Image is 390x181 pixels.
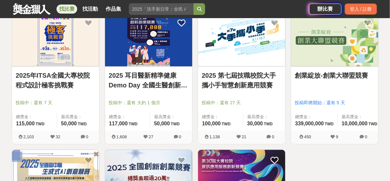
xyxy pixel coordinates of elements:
[309,4,342,15] a: 辦比賽
[61,121,77,126] span: 50,000
[325,122,333,126] span: TWD
[198,12,285,67] a: Cover Image
[23,134,34,139] span: 2,103
[78,122,87,126] span: TWD
[105,12,192,67] a: Cover Image
[129,122,137,126] span: TWD
[342,114,377,120] span: 最高獎金：
[291,12,378,67] a: Cover Image
[179,134,181,139] span: 0
[304,134,311,139] span: 450
[16,114,53,120] span: 總獎金：
[109,114,146,120] span: 總獎金：
[12,12,99,67] a: Cover Image
[202,99,281,106] span: 投稿中：還有 27 天
[16,99,95,106] span: 投稿中：還有 7 天
[16,71,95,90] a: 2025年ITSA全國大專校院程式設計極客挑戰賽
[109,71,188,90] a: 2025 耳目醫新精準健康 Demo Day 全國生醫創新創業競賽
[247,114,281,120] span: 最高獎金：
[264,122,273,126] span: TWD
[16,121,35,126] span: 115,000
[171,122,180,126] span: TWD
[295,99,374,106] span: 投稿即將開始：還有 5 天
[295,114,334,120] span: 總獎金：
[202,71,281,90] a: 2025 第七屆技職校院大手攜小手智慧創新應用競賽
[116,134,127,139] span: 1,608
[61,114,95,120] span: 最高獎金：
[80,5,100,14] a: 找活動
[336,134,338,139] span: 9
[105,12,192,66] img: Cover Image
[129,3,194,15] input: 2025「洗手新日常：全民 ALL IN」洗手歌全台徵選
[149,134,153,139] span: 27
[369,122,377,126] span: TWD
[365,134,367,139] span: 0
[109,121,128,126] span: 117,000
[272,134,274,139] span: 0
[202,114,239,120] span: 總獎金：
[57,5,77,14] a: 找比賽
[222,122,230,126] span: TWD
[209,134,220,139] span: 1,138
[345,4,377,15] div: 登入 / 註冊
[242,134,246,139] span: 21
[154,121,170,126] span: 50,000
[12,12,99,66] img: Cover Image
[295,71,374,80] a: 創業綻放-創業大聯盟競賽
[154,114,188,120] span: 最高獎金：
[295,121,324,126] span: 339,000,000
[109,99,188,106] span: 投稿中：還有 大約 1 個月
[202,121,221,126] span: 100,000
[56,134,60,139] span: 32
[86,134,88,139] span: 0
[198,12,285,66] img: Cover Image
[247,121,263,126] span: 30,000
[103,5,124,14] a: 作品集
[36,122,44,126] span: TWD
[291,12,378,66] img: Cover Image
[342,121,368,126] span: 10,000,000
